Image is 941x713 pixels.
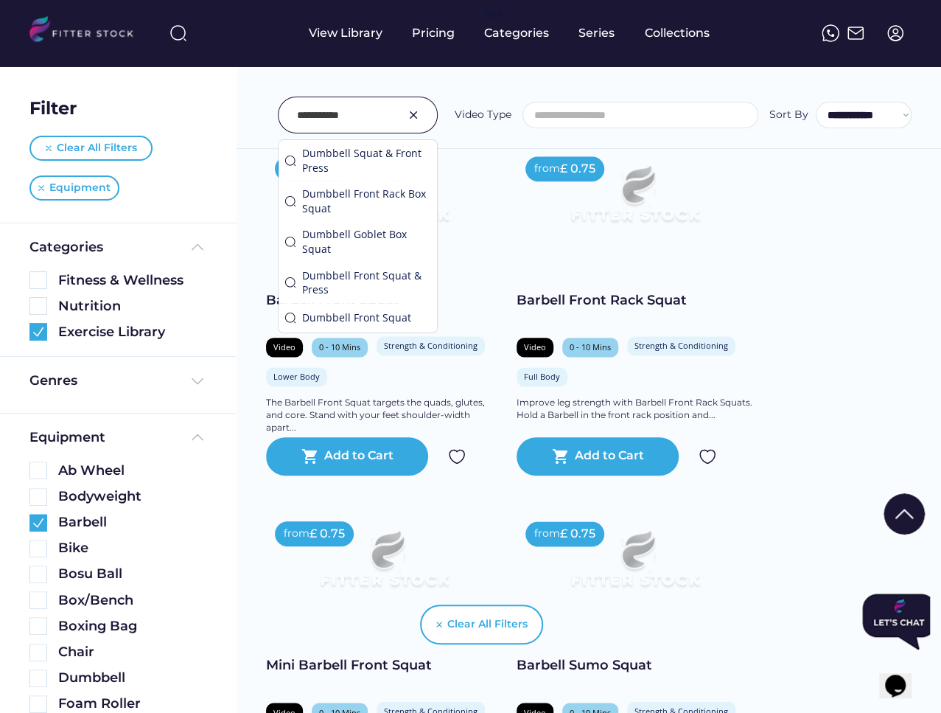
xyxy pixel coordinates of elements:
img: Frame%20%285%29.svg [189,238,206,256]
img: Chat attention grabber [6,6,80,62]
img: Vector%20%281%29.svg [46,145,52,151]
div: The Barbell Front Squat targets the quads, glutes, and core. Stand with your feet shoulder-width ... [266,397,502,434]
div: £ 0.75 [560,526,595,542]
img: Frame%2051.svg [847,24,864,42]
div: Collections [645,25,710,41]
div: Barbell Sumo Squat [517,656,752,675]
img: Group%201000002324.svg [699,448,716,465]
div: Lower Body [273,371,320,382]
div: Filter [29,96,77,121]
div: Equipment [29,428,105,447]
div: Equipment [49,181,111,195]
div: Video [273,341,295,352]
img: Rectangle%205126.svg [29,566,47,583]
img: Vector%20%281%29.svg [38,185,44,191]
img: Group%201000002326.svg [405,106,422,124]
div: Dumbbell Squat & Front Press [302,146,431,175]
img: Rectangle%205126.svg [29,271,47,289]
img: Frame%2079%20%281%29.svg [540,512,729,619]
div: View Library [309,25,382,41]
div: Dumbbell Front Squat & Press [302,268,431,297]
div: 0 - 10 Mins [570,341,611,352]
div: Strength & Conditioning [384,340,478,351]
div: fvck [484,7,503,22]
img: Group%201000002360.svg [29,323,47,341]
img: Frame%2079%20%281%29.svg [540,147,729,254]
img: Vector%20%281%29.svg [436,622,442,627]
div: Clear All Filters [447,617,528,632]
div: Video [524,341,546,352]
div: Fitness & Wellness [58,271,206,290]
div: Nutrition [58,297,206,316]
img: Frame%2079%20%281%29.svg [290,512,478,619]
img: Rectangle%205126.svg [29,644,47,661]
iframe: chat widget [856,588,930,655]
div: Add to Cart [575,448,644,465]
div: Improve leg strength with Barbell Front Rack Squats. Hold a Barbell in the front rack position an... [517,397,752,422]
img: Rectangle%205126.svg [29,669,47,687]
img: meteor-icons_whatsapp%20%281%29.svg [822,24,839,42]
img: search-normal%203.svg [169,24,187,42]
img: profile-circle.svg [886,24,904,42]
div: Dumbbell Front Squat [302,310,431,325]
img: Group%201000002324.svg [448,448,466,465]
img: Rectangle%205126.svg [29,617,47,635]
img: Rectangle%205126.svg [29,540,47,557]
div: Boxing Bag [58,617,206,636]
div: Chair [58,643,206,661]
div: Clear All Filters [57,141,137,156]
img: Rectangle%205126.svg [29,462,47,479]
div: 0 - 10 Mins [319,341,360,352]
button: shopping_cart [552,448,570,465]
div: Dumbbell Goblet Box Squat [302,227,431,256]
div: Barbell Front Squat [266,291,502,310]
div: Full Body [524,371,560,382]
img: search-normal.svg [284,195,296,207]
div: Dumbbell [58,669,206,687]
div: Categories [29,238,103,257]
div: Pricing [412,25,455,41]
div: Categories [484,25,549,41]
div: Bosu Ball [58,565,206,583]
div: Sort By [769,108,808,122]
div: Genres [29,372,77,390]
img: Group%201000002360.svg [29,514,47,532]
img: LOGO.svg [29,16,146,46]
div: Strength & Conditioning [634,340,728,351]
img: Rectangle%205126.svg [29,488,47,506]
img: Group%201000002322%20%281%29.svg [884,493,925,535]
div: £ 0.75 [309,526,345,542]
div: £ 0.75 [560,161,595,177]
div: Mini Barbell Front Squat [266,656,502,675]
div: Barbell Front Rack Squat [517,291,752,310]
iframe: chat widget [879,654,926,698]
img: Frame%20%285%29.svg [189,428,206,446]
div: Bike [58,539,206,557]
div: Barbell [58,513,206,532]
img: Frame%20%284%29.svg [189,372,206,390]
div: Add to Cart [324,448,393,465]
div: Ab Wheel [58,462,206,480]
div: Bodyweight [58,487,206,506]
div: from [284,526,309,541]
div: Exercise Library [58,323,206,341]
img: search-normal.svg [284,236,296,248]
img: search-normal.svg [284,276,296,288]
div: Box/Bench [58,591,206,610]
div: Foam Roller [58,695,206,713]
div: Series [578,25,615,41]
img: search-normal.svg [284,312,296,324]
div: Video Type [455,108,511,122]
img: search-normal.svg [284,155,296,167]
img: Rectangle%205126.svg [29,695,47,713]
img: Rectangle%205126.svg [29,591,47,609]
div: from [534,526,560,541]
img: Rectangle%205126.svg [29,297,47,315]
div: from [534,161,560,176]
div: Dumbbell Front Rack Box Squat [302,187,431,215]
button: shopping_cart [301,448,319,465]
